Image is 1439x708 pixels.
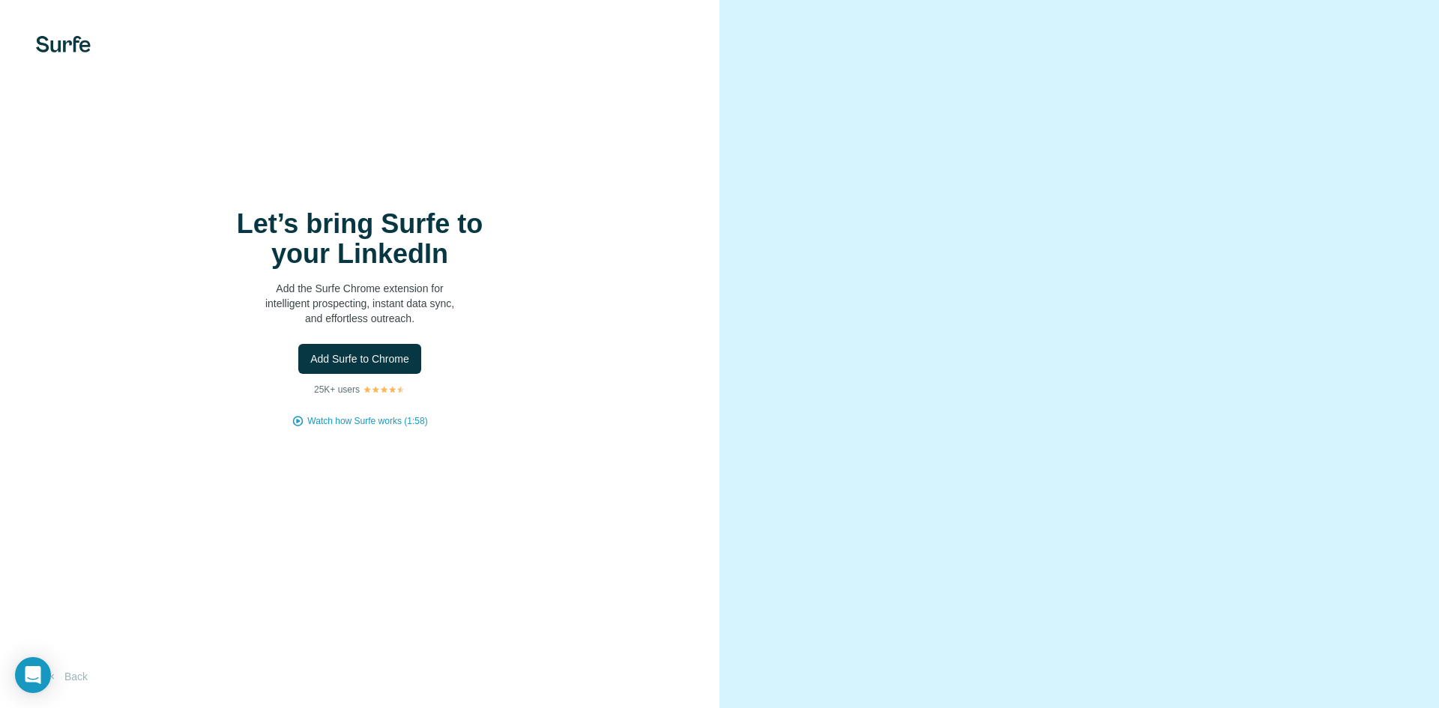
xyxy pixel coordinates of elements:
[314,383,360,396] p: 25K+ users
[36,663,98,690] button: Back
[210,281,510,326] p: Add the Surfe Chrome extension for intelligent prospecting, instant data sync, and effortless out...
[310,351,409,366] span: Add Surfe to Chrome
[210,209,510,269] h1: Let’s bring Surfe to your LinkedIn
[36,36,91,52] img: Surfe's logo
[363,385,405,394] img: Rating Stars
[15,657,51,693] div: Open Intercom Messenger
[298,344,421,374] button: Add Surfe to Chrome
[307,414,427,428] button: Watch how Surfe works (1:58)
